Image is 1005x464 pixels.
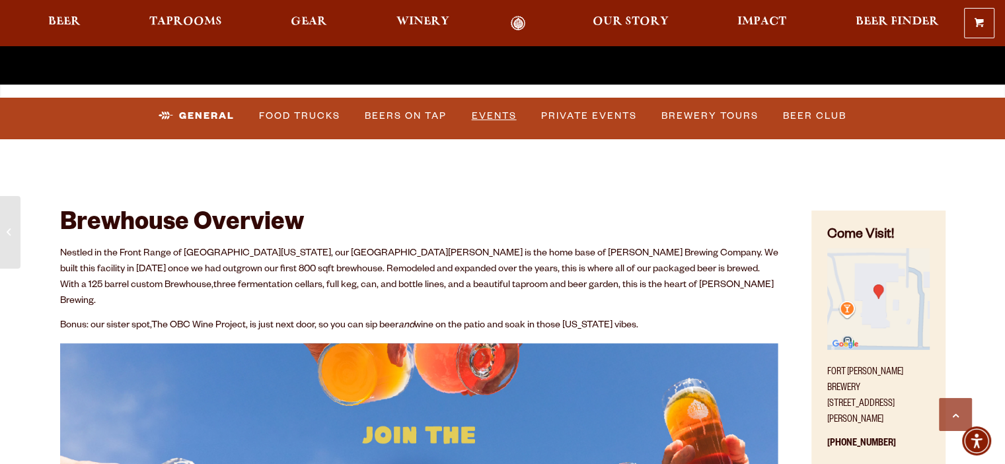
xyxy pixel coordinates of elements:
a: Winery [388,16,458,31]
p: Nestled in the Front Range of [GEOGRAPHIC_DATA][US_STATE], our [GEOGRAPHIC_DATA][PERSON_NAME] is ... [60,246,779,310]
img: Small thumbnail of location on map [827,248,929,350]
h4: Come Visit! [827,226,929,246]
span: Winery [396,17,449,27]
a: Odell Home [494,16,543,31]
a: Gear [282,16,336,31]
a: Beer Finder [846,16,947,31]
div: Accessibility Menu [962,426,991,455]
em: and [398,321,414,331]
span: Gear [291,17,327,27]
a: Beer Club [778,101,852,131]
a: The OBC Wine Project [151,321,246,331]
a: Brewery Tours [656,101,764,131]
a: Beer [40,16,89,31]
a: Find on Google Maps (opens in a new window) [827,343,929,354]
a: Beers on Tap [359,101,452,131]
span: Beer Finder [855,17,938,27]
a: Food Trucks [254,101,346,131]
h2: Brewhouse Overview [60,211,779,240]
p: Fort [PERSON_NAME] Brewery [STREET_ADDRESS][PERSON_NAME] [827,357,929,428]
span: Beer [48,17,81,27]
a: Scroll to top [939,398,972,431]
a: Private Events [536,101,642,131]
span: Taprooms [149,17,222,27]
a: Taprooms [141,16,231,31]
p: Bonus: our sister spot, , is just next door, so you can sip beer wine on the patio and soak in th... [60,318,779,334]
span: three fermentation cellars, full keg, can, and bottle lines, and a beautiful taproom and beer gar... [60,281,774,307]
a: Events [466,101,522,131]
a: Impact [729,16,795,31]
a: General [153,101,240,131]
span: Our Story [593,17,669,27]
span: Impact [737,17,786,27]
a: Our Story [584,16,677,31]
